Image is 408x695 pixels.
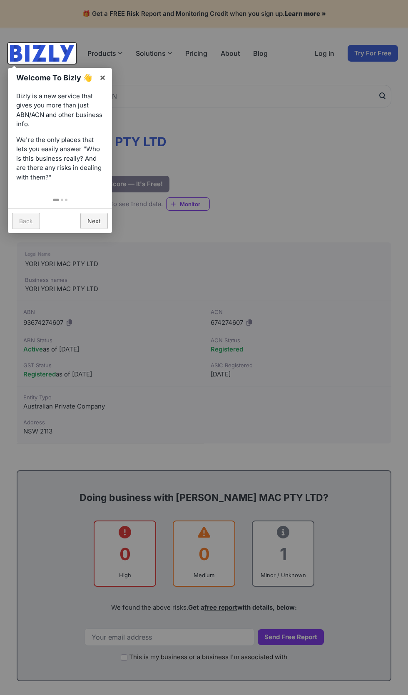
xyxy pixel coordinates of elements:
a: Next [80,213,108,229]
p: We're the only places that lets you easily answer “Who is this business really? And are there any... [16,135,104,182]
a: × [93,68,112,87]
p: Bizly is a new service that gives you more than just ABN/ACN and other business info. [16,92,104,129]
h1: Welcome To Bizly 👋 [16,72,95,83]
a: Back [12,213,40,229]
